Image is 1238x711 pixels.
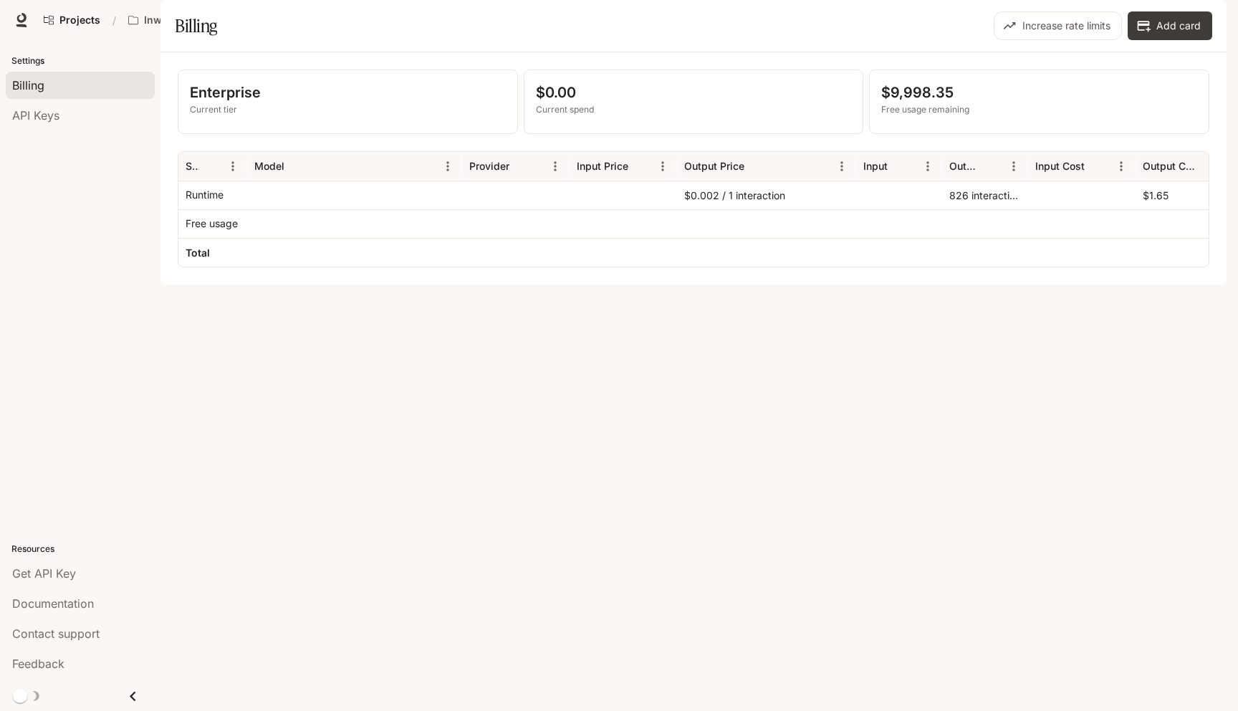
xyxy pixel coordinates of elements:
div: Input Price [577,160,628,172]
a: Go to projects [37,6,107,34]
div: Output Price [684,160,744,172]
button: Sort [201,156,222,177]
div: Output Cost [1143,160,1195,172]
p: $0.00 [536,82,852,103]
button: Menu [831,156,853,177]
span: Projects [59,14,100,27]
div: Service [186,160,199,172]
button: Menu [917,156,939,177]
p: Current spend [536,103,852,116]
div: $0.002 / 1 interaction [677,181,856,209]
button: Sort [511,156,532,177]
button: Sort [286,156,307,177]
button: Menu [437,156,459,177]
div: Input Cost [1035,160,1085,172]
p: Current tier [190,103,506,116]
div: Output [949,160,980,172]
button: Sort [982,156,1003,177]
p: Runtime [186,188,224,202]
p: Free usage [186,216,238,231]
button: Sort [889,156,911,177]
div: Input [863,160,888,172]
div: 826 interactions [942,181,1028,209]
div: Provider [469,160,509,172]
button: Menu [222,156,244,177]
button: Increase rate limits [994,11,1122,40]
button: Menu [1110,156,1132,177]
button: Add card [1128,11,1212,40]
p: Free usage remaining [881,103,1197,116]
div: / [107,13,122,28]
button: Sort [746,156,767,177]
p: Enterprise [190,82,506,103]
button: Sort [1196,156,1218,177]
button: Menu [544,156,566,177]
button: Sort [1086,156,1108,177]
h1: Billing [175,11,217,40]
p: Inworld AI Demos kamil [144,14,224,27]
div: Model [254,160,284,172]
h6: Total [186,246,210,260]
button: Open workspace menu [122,6,246,34]
button: Menu [1003,156,1025,177]
p: $9,998.35 [881,82,1197,103]
button: Menu [652,156,673,177]
button: Sort [630,156,651,177]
